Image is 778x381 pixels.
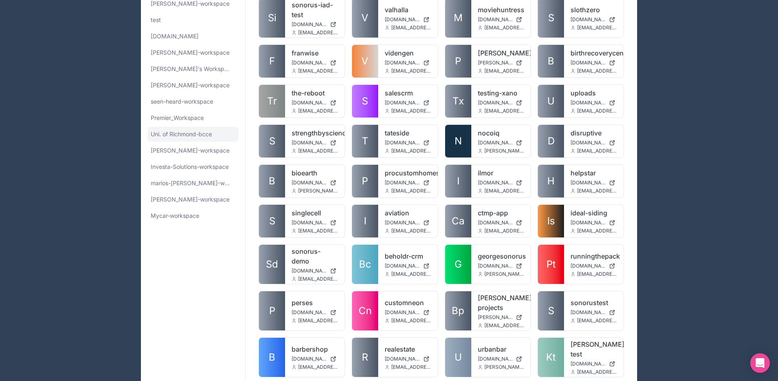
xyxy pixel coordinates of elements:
span: [EMAIL_ADDRESS][DOMAIN_NAME] [391,148,431,154]
span: [DOMAIN_NAME] [478,219,513,226]
span: [EMAIL_ADDRESS][DOMAIN_NAME] [577,108,617,114]
span: [DOMAIN_NAME] [478,356,513,362]
span: P [362,175,368,188]
a: [DOMAIN_NAME] [571,16,617,23]
span: H [547,175,555,188]
a: [DOMAIN_NAME] [292,21,338,28]
a: bioearth [292,168,338,178]
a: B [538,45,564,78]
a: [DOMAIN_NAME] [292,356,338,362]
span: [EMAIL_ADDRESS][DOMAIN_NAME] [577,188,617,194]
a: I [352,205,378,237]
a: Sd [259,245,285,284]
span: [EMAIL_ADDRESS][DOMAIN_NAME] [391,108,431,114]
span: [DOMAIN_NAME] [571,263,606,269]
a: [DOMAIN_NAME] [292,309,338,316]
span: R [362,351,368,364]
a: the-reboot [292,88,338,98]
a: Tr [259,85,285,117]
a: S [259,125,285,157]
a: [DOMAIN_NAME] [292,100,338,106]
span: B [548,55,554,68]
span: [DOMAIN_NAME] [571,219,606,226]
a: [DOMAIN_NAME] [478,356,524,362]
a: [PERSON_NAME][DOMAIN_NAME] [478,314,524,321]
a: disruptive [571,128,617,138]
span: [DOMAIN_NAME] [478,16,513,23]
span: S [362,95,368,108]
span: [EMAIL_ADDRESS][DOMAIN_NAME] [298,228,338,234]
a: Tx [445,85,471,117]
span: [EMAIL_ADDRESS][DOMAIN_NAME] [298,317,338,324]
span: [PERSON_NAME]'s Workspace [151,65,232,73]
span: Si [268,11,276,24]
a: perses [292,298,338,308]
a: georgesonorus [478,251,524,261]
span: [DOMAIN_NAME] [385,309,420,316]
span: T [362,135,368,148]
span: [DOMAIN_NAME] [292,268,327,274]
span: [PERSON_NAME]-workspace [151,81,230,89]
span: [DOMAIN_NAME] [571,179,606,186]
a: F [259,45,285,78]
span: [DOMAIN_NAME] [292,356,327,362]
a: S [259,205,285,237]
a: Uni. of Richmond-bcce [147,127,239,142]
span: Bp [452,304,464,317]
span: [EMAIL_ADDRESS][DOMAIN_NAME] [391,188,431,194]
span: [DOMAIN_NAME] [478,140,513,146]
span: P [269,304,275,317]
span: [DOMAIN_NAME] [571,309,606,316]
a: [DOMAIN_NAME] [385,60,431,66]
span: [PERSON_NAME][DOMAIN_NAME] [478,60,513,66]
span: [PERSON_NAME]-workspace [151,146,230,155]
a: [DOMAIN_NAME] [292,268,338,274]
span: Kt [546,351,556,364]
a: I [445,165,471,197]
a: helpstar [571,168,617,178]
a: [DOMAIN_NAME] [571,263,617,269]
span: [EMAIL_ADDRESS][DOMAIN_NAME] [298,29,338,36]
a: uploads [571,88,617,98]
a: [DOMAIN_NAME] [571,361,617,367]
a: sonorus-demo [292,246,338,266]
span: Mycar-workspace [151,212,199,220]
a: nocoiq [478,128,524,138]
span: [DOMAIN_NAME] [292,100,327,106]
a: [DOMAIN_NAME] [478,16,524,23]
a: [DOMAIN_NAME] [478,140,524,146]
a: beholdr-crm [385,251,431,261]
a: moviehuntress [478,5,524,15]
span: P [455,55,461,68]
span: [DOMAIN_NAME] [292,140,327,146]
span: [DOMAIN_NAME] [571,140,606,146]
span: [DOMAIN_NAME] [292,21,327,28]
span: [EMAIL_ADDRESS][DOMAIN_NAME] [484,24,524,31]
a: videngen [385,48,431,58]
a: Kt [538,338,564,377]
a: slothzero [571,5,617,15]
span: [EMAIL_ADDRESS][DOMAIN_NAME] [391,364,431,370]
span: [EMAIL_ADDRESS][DOMAIN_NAME] [391,228,431,234]
span: N [455,135,462,148]
span: [EMAIL_ADDRESS][DOMAIN_NAME] [391,24,431,31]
a: [DOMAIN_NAME] [147,29,239,44]
a: [DOMAIN_NAME] [292,140,338,146]
a: Pt [538,245,564,284]
a: [DOMAIN_NAME] [385,100,431,106]
span: Is [547,215,555,228]
a: valhalla [385,5,431,15]
a: [DOMAIN_NAME] [571,60,617,66]
span: [DOMAIN_NAME] [478,179,513,186]
a: [PERSON_NAME]-workspace [147,143,239,158]
a: Premier_Workspace [147,111,239,125]
span: [DOMAIN_NAME] [385,263,420,269]
span: [PERSON_NAME][DOMAIN_NAME] [478,314,513,321]
span: Premier_Workspace [151,114,204,122]
span: U [455,351,462,364]
a: ideal-siding [571,208,617,218]
span: [EMAIL_ADDRESS][DOMAIN_NAME] [577,271,617,277]
span: [DOMAIN_NAME] [571,60,606,66]
span: [DOMAIN_NAME] [151,32,198,40]
a: [PERSON_NAME]-test [571,339,617,359]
